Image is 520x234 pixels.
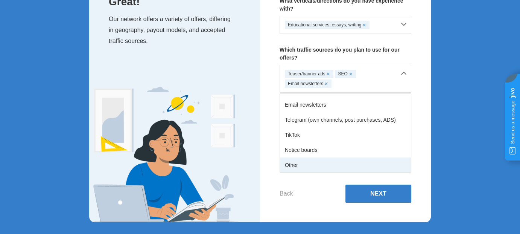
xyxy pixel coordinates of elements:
[285,80,331,88] div: Email newsletters
[285,70,333,78] div: Teaser/banner ads
[280,158,411,173] div: Other
[280,97,411,112] div: Email newsletters
[280,112,411,127] div: Telegram (own channels, post purchases, ADS)
[109,14,245,46] p: Our network offers a variety of offers, differing in geography, payout models, and accepted traff...
[345,185,411,203] button: Next
[280,142,411,158] div: Notice boards
[280,190,293,197] button: Back
[335,70,356,78] div: SEO
[89,87,240,222] img: Expert Image
[285,21,369,29] div: Educational services, essays, writing
[280,46,411,62] p: Which traffic sources do you plan to use for our offers?
[280,127,411,142] div: TikTok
